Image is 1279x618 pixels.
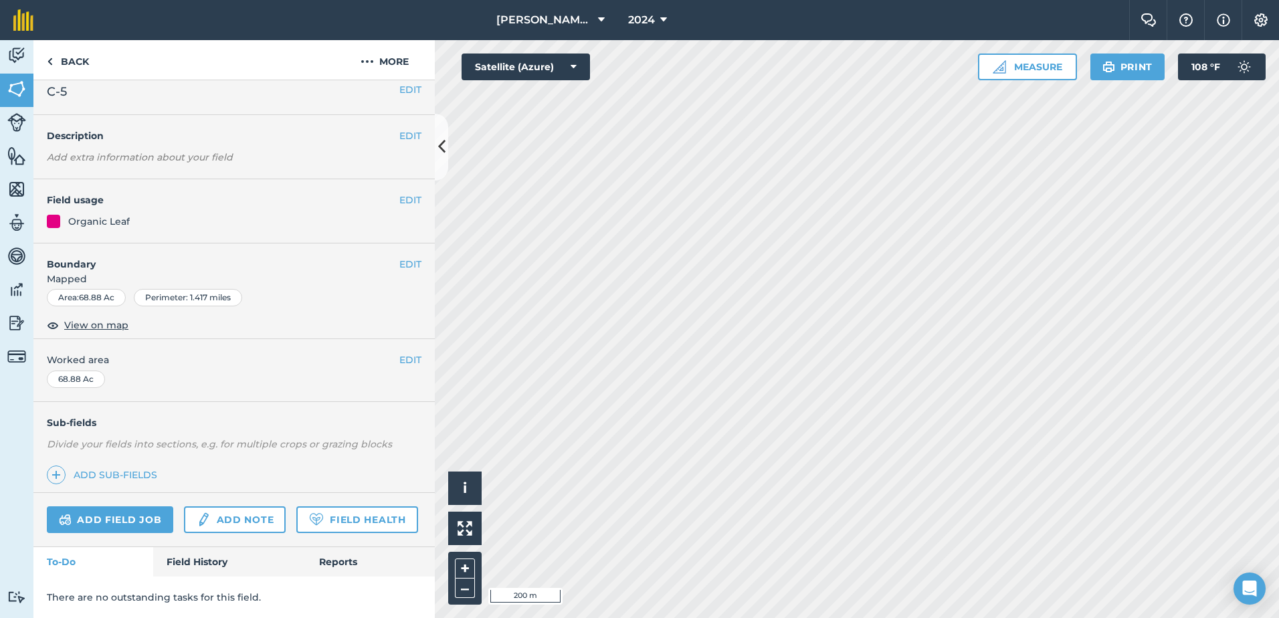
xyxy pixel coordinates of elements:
img: svg+xml;base64,PD94bWwgdmVyc2lvbj0iMS4wIiBlbmNvZGluZz0idXRmLTgiPz4KPCEtLSBHZW5lcmF0b3I6IEFkb2JlIE... [7,347,26,366]
a: Add field job [47,506,173,533]
img: svg+xml;base64,PD94bWwgdmVyc2lvbj0iMS4wIiBlbmNvZGluZz0idXRmLTgiPz4KPCEtLSBHZW5lcmF0b3I6IEFkb2JlIE... [7,280,26,300]
em: Divide your fields into sections, e.g. for multiple crops or grazing blocks [47,438,392,450]
img: svg+xml;base64,PD94bWwgdmVyc2lvbj0iMS4wIiBlbmNvZGluZz0idXRmLTgiPz4KPCEtLSBHZW5lcmF0b3I6IEFkb2JlIE... [7,313,26,333]
img: svg+xml;base64,PHN2ZyB4bWxucz0iaHR0cDovL3d3dy53My5vcmcvMjAwMC9zdmciIHdpZHRoPSI1NiIgaGVpZ2h0PSI2MC... [7,79,26,99]
img: Two speech bubbles overlapping with the left bubble in the forefront [1141,13,1157,27]
em: Add extra information about your field [47,151,233,163]
button: Print [1090,54,1165,80]
span: [PERSON_NAME] Farming Company [496,12,593,28]
img: Ruler icon [993,60,1006,74]
p: There are no outstanding tasks for this field. [47,590,421,605]
span: C-5 [47,82,67,101]
h4: Field usage [47,193,399,207]
div: Organic Leaf [68,214,130,229]
img: svg+xml;base64,PHN2ZyB4bWxucz0iaHR0cDovL3d3dy53My5vcmcvMjAwMC9zdmciIHdpZHRoPSI1NiIgaGVpZ2h0PSI2MC... [7,179,26,199]
button: EDIT [399,82,421,97]
img: fieldmargin Logo [13,9,33,31]
span: Worked area [47,352,421,367]
img: svg+xml;base64,PHN2ZyB4bWxucz0iaHR0cDovL3d3dy53My5vcmcvMjAwMC9zdmciIHdpZHRoPSI5IiBoZWlnaHQ9IjI0Ii... [47,54,53,70]
button: i [448,472,482,505]
img: svg+xml;base64,PD94bWwgdmVyc2lvbj0iMS4wIiBlbmNvZGluZz0idXRmLTgiPz4KPCEtLSBHZW5lcmF0b3I6IEFkb2JlIE... [7,246,26,266]
img: svg+xml;base64,PHN2ZyB4bWxucz0iaHR0cDovL3d3dy53My5vcmcvMjAwMC9zdmciIHdpZHRoPSIxOCIgaGVpZ2h0PSIyNC... [47,317,59,333]
img: svg+xml;base64,PHN2ZyB4bWxucz0iaHR0cDovL3d3dy53My5vcmcvMjAwMC9zdmciIHdpZHRoPSI1NiIgaGVpZ2h0PSI2MC... [7,146,26,166]
img: svg+xml;base64,PD94bWwgdmVyc2lvbj0iMS4wIiBlbmNvZGluZz0idXRmLTgiPz4KPCEtLSBHZW5lcmF0b3I6IEFkb2JlIE... [7,213,26,233]
button: EDIT [399,193,421,207]
img: svg+xml;base64,PHN2ZyB4bWxucz0iaHR0cDovL3d3dy53My5vcmcvMjAwMC9zdmciIHdpZHRoPSIyMCIgaGVpZ2h0PSIyNC... [361,54,374,70]
a: Add note [184,506,286,533]
img: svg+xml;base64,PHN2ZyB4bWxucz0iaHR0cDovL3d3dy53My5vcmcvMjAwMC9zdmciIHdpZHRoPSIxOSIgaGVpZ2h0PSIyNC... [1102,59,1115,75]
span: 2024 [628,12,655,28]
h4: Boundary [33,243,399,272]
button: EDIT [399,257,421,272]
span: 108 ° F [1191,54,1220,80]
img: svg+xml;base64,PHN2ZyB4bWxucz0iaHR0cDovL3d3dy53My5vcmcvMjAwMC9zdmciIHdpZHRoPSIxNyIgaGVpZ2h0PSIxNy... [1217,12,1230,28]
img: svg+xml;base64,PHN2ZyB4bWxucz0iaHR0cDovL3d3dy53My5vcmcvMjAwMC9zdmciIHdpZHRoPSIxNCIgaGVpZ2h0PSIyNC... [52,467,61,483]
button: + [455,558,475,579]
a: To-Do [33,547,153,577]
img: A question mark icon [1178,13,1194,27]
img: Four arrows, one pointing top left, one top right, one bottom right and the last bottom left [458,521,472,536]
button: Measure [978,54,1077,80]
a: Back [33,40,102,80]
div: Perimeter : 1.417 miles [134,289,242,306]
a: Field History [153,547,305,577]
div: Area : 68.88 Ac [47,289,126,306]
div: Open Intercom Messenger [1234,573,1266,605]
img: A cog icon [1253,13,1269,27]
a: Field Health [296,506,417,533]
a: Reports [306,547,435,577]
button: EDIT [399,352,421,367]
img: svg+xml;base64,PD94bWwgdmVyc2lvbj0iMS4wIiBlbmNvZGluZz0idXRmLTgiPz4KPCEtLSBHZW5lcmF0b3I6IEFkb2JlIE... [59,512,72,528]
button: View on map [47,317,128,333]
span: i [463,480,467,496]
button: 108 °F [1178,54,1266,80]
img: svg+xml;base64,PD94bWwgdmVyc2lvbj0iMS4wIiBlbmNvZGluZz0idXRmLTgiPz4KPCEtLSBHZW5lcmF0b3I6IEFkb2JlIE... [7,45,26,66]
button: EDIT [399,128,421,143]
img: svg+xml;base64,PD94bWwgdmVyc2lvbj0iMS4wIiBlbmNvZGluZz0idXRmLTgiPz4KPCEtLSBHZW5lcmF0b3I6IEFkb2JlIE... [7,113,26,132]
img: svg+xml;base64,PD94bWwgdmVyc2lvbj0iMS4wIiBlbmNvZGluZz0idXRmLTgiPz4KPCEtLSBHZW5lcmF0b3I6IEFkb2JlIE... [1231,54,1258,80]
img: svg+xml;base64,PD94bWwgdmVyc2lvbj0iMS4wIiBlbmNvZGluZz0idXRmLTgiPz4KPCEtLSBHZW5lcmF0b3I6IEFkb2JlIE... [7,591,26,603]
span: View on map [64,318,128,332]
button: – [455,579,475,598]
div: 68.88 Ac [47,371,105,388]
a: Add sub-fields [47,466,163,484]
h4: Description [47,128,421,143]
button: Satellite (Azure) [462,54,590,80]
img: svg+xml;base64,PD94bWwgdmVyc2lvbj0iMS4wIiBlbmNvZGluZz0idXRmLTgiPz4KPCEtLSBHZW5lcmF0b3I6IEFkb2JlIE... [196,512,211,528]
h4: Sub-fields [33,415,435,430]
span: Mapped [33,272,435,286]
button: More [334,40,435,80]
